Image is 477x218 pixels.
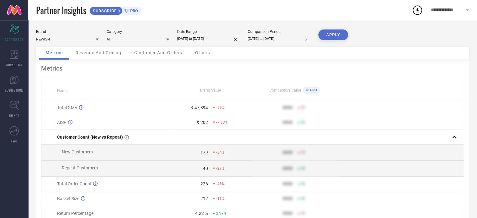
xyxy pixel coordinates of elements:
span: AISP [57,120,66,125]
span: SUBSCRIBE [90,8,118,13]
span: Total Order Count [57,181,92,186]
span: 50 [301,182,305,186]
span: New Customers [62,149,93,154]
span: Competitors Value [269,88,301,93]
span: Return Percentage [57,211,93,216]
div: Open download list [412,4,423,16]
span: Customer And Orders [134,50,182,55]
span: SCORECARDS [5,37,24,42]
div: 9999 [283,150,293,155]
span: PRO [129,8,138,13]
span: -11% [216,196,225,201]
div: 9999 [283,120,293,125]
span: Partner Insights [36,4,86,17]
div: ₹ 47,894 [191,105,208,110]
div: Date Range [177,29,240,34]
span: TRENDS [9,113,19,118]
input: Select comparison period [248,35,310,42]
span: Repeat Customers [62,165,98,170]
span: 2.97% [216,211,226,215]
a: SUBSCRIBEPRO [89,5,141,15]
span: FWD [11,139,17,143]
span: -49% [216,182,225,186]
span: Customer Count (New vs Repeat) [57,135,123,140]
span: -27% [216,166,225,171]
div: 212 [200,196,208,201]
div: Category [107,29,169,34]
div: 9999 [283,211,293,216]
span: 50 [301,150,305,155]
div: 40 [203,166,208,171]
span: Basket Size [57,196,79,201]
span: PRO [309,88,317,92]
div: Brand [36,29,99,34]
button: APPLY [318,29,348,40]
span: 50 [301,211,305,215]
span: -7.33% [216,120,228,125]
div: 9999 [283,166,293,171]
span: 50 [301,105,305,110]
span: Revenue And Pricing [76,50,121,55]
div: 9999 [283,181,293,186]
div: 9999 [283,105,293,110]
div: ₹ 202 [197,120,208,125]
div: Comparison Period [248,29,310,34]
div: 226 [200,181,208,186]
span: WORKSPACE [6,62,23,67]
div: Metrics [41,65,464,72]
span: 50 [301,196,305,201]
span: Others [195,50,210,55]
span: SUGGESTIONS [5,88,24,93]
div: 179 [200,150,208,155]
div: 9999 [283,196,293,201]
span: 50 [301,166,305,171]
span: Total GMV [57,105,77,110]
span: -54% [216,150,225,155]
span: 50 [301,120,305,125]
span: Brand Value [200,88,221,93]
span: -55% [216,105,225,110]
span: Name [57,88,67,93]
div: 4.22 % [195,211,208,216]
input: Select date range [177,35,240,42]
span: Metrics [45,50,63,55]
